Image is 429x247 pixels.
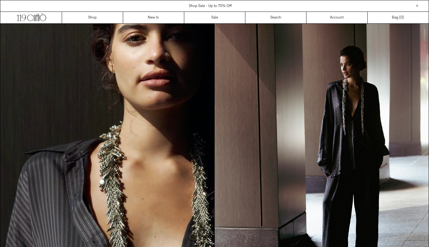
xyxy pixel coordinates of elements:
a: Shop Sale - Up to 70% Off [189,4,232,8]
a: New In [123,12,184,23]
a: Bag () [368,12,429,23]
a: Search [245,12,306,23]
span: 0 [400,15,403,20]
a: Shop [62,12,123,23]
a: Account [306,12,368,23]
a: Sale [184,12,245,23]
span: ) [400,15,404,20]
